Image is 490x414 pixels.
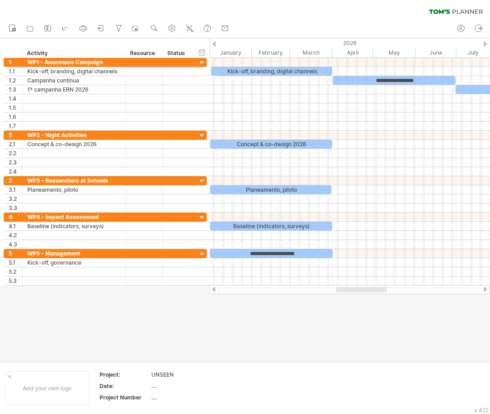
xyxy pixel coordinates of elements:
[9,213,22,221] div: 4
[9,194,22,203] div: 3.2
[27,258,121,267] div: Kick-off, governance
[27,185,121,194] div: Planeamento, piloto
[167,49,187,58] div: Status
[9,76,22,85] div: 1.2
[9,240,22,249] div: 4.3
[27,85,121,94] div: 1ª campanha ERN 2026
[9,149,22,158] div: 2.2
[252,48,290,57] div: February 2026
[27,140,121,148] div: Concept & co-design 2026
[27,49,120,58] div: Activity
[9,249,22,258] div: 5
[373,48,415,57] div: May 2026
[9,103,22,112] div: 1.5
[100,371,150,378] div: Project:
[9,85,22,94] div: 1.3
[9,176,22,185] div: 3
[210,185,331,194] div: Planeamento, piloto
[27,67,121,76] div: Kick-off, branding, digital channels
[100,394,150,401] div: Project Number
[9,122,22,130] div: 1.7
[5,371,90,405] div: Add your own logo
[9,112,22,121] div: 1.6
[210,222,332,230] div: Baseline (indicators, surveys)
[332,48,373,57] div: April 2026
[27,176,121,185] div: WP3 – Researchers at Schools
[27,76,121,85] div: Campanha contínua
[415,48,456,57] div: June 2026
[9,167,22,176] div: 2.4
[151,382,228,390] div: ....
[9,58,22,66] div: 1
[9,140,22,148] div: 2.1
[211,67,332,76] div: Kick-off, branding, digital channels
[9,276,22,285] div: 5.3
[474,407,489,414] div: v 422
[9,258,22,267] div: 5.1
[210,48,252,57] div: January 2026
[9,204,22,212] div: 3.3
[27,58,121,66] div: WP1 - Awareness Campaign
[210,140,332,148] div: Concept & co-design 2026
[9,267,22,276] div: 5.2
[9,185,22,194] div: 3.1
[9,231,22,240] div: 4.2
[9,158,22,167] div: 2.3
[27,213,121,221] div: WP4 - Impact Assessment
[130,49,158,58] div: Resource
[27,249,121,258] div: WP5 - Management
[151,371,228,378] div: UNSEEN
[151,394,228,401] div: ....
[9,222,22,230] div: 4.1
[9,94,22,103] div: 1.4
[27,131,121,139] div: WP2 - Night Activities
[290,48,332,57] div: March 2026
[9,67,22,76] div: 1.1
[100,382,150,390] div: Date:
[27,222,121,230] div: Baseline (indicators, surveys)
[9,131,22,139] div: 2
